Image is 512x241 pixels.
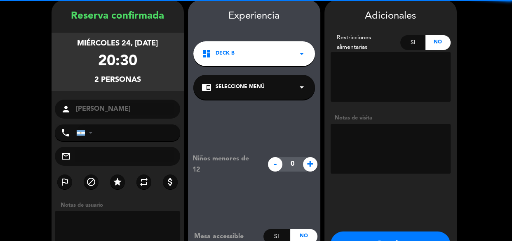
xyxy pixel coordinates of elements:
div: Notas de usuario [56,201,184,210]
div: Niños menores de 12 [186,153,263,175]
i: arrow_drop_down [297,49,307,59]
i: dashboard [202,49,211,59]
i: chrome_reader_mode [202,82,211,92]
div: Restricciones alimentarias [331,33,401,52]
span: - [268,157,282,172]
div: Argentina: +54 [77,125,96,141]
div: 20:30 [98,50,137,74]
span: + [303,157,317,172]
div: Notas de visita [331,114,451,122]
div: Reserva confirmada [52,8,184,24]
div: Experiencia [188,8,320,24]
i: star [113,177,122,187]
i: block [86,177,96,187]
div: miércoles 24, [DATE] [77,38,158,50]
i: phone [61,128,70,138]
i: mail_outline [61,151,71,161]
i: attach_money [165,177,175,187]
i: outlined_flag [60,177,70,187]
i: repeat [139,177,149,187]
i: person [61,104,71,114]
span: Seleccione Menú [216,83,265,91]
span: Deck B [216,50,235,58]
div: Si [400,35,425,50]
div: 2 personas [94,74,141,86]
div: No [425,35,451,50]
div: Adicionales [331,8,451,24]
i: arrow_drop_down [297,82,307,92]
